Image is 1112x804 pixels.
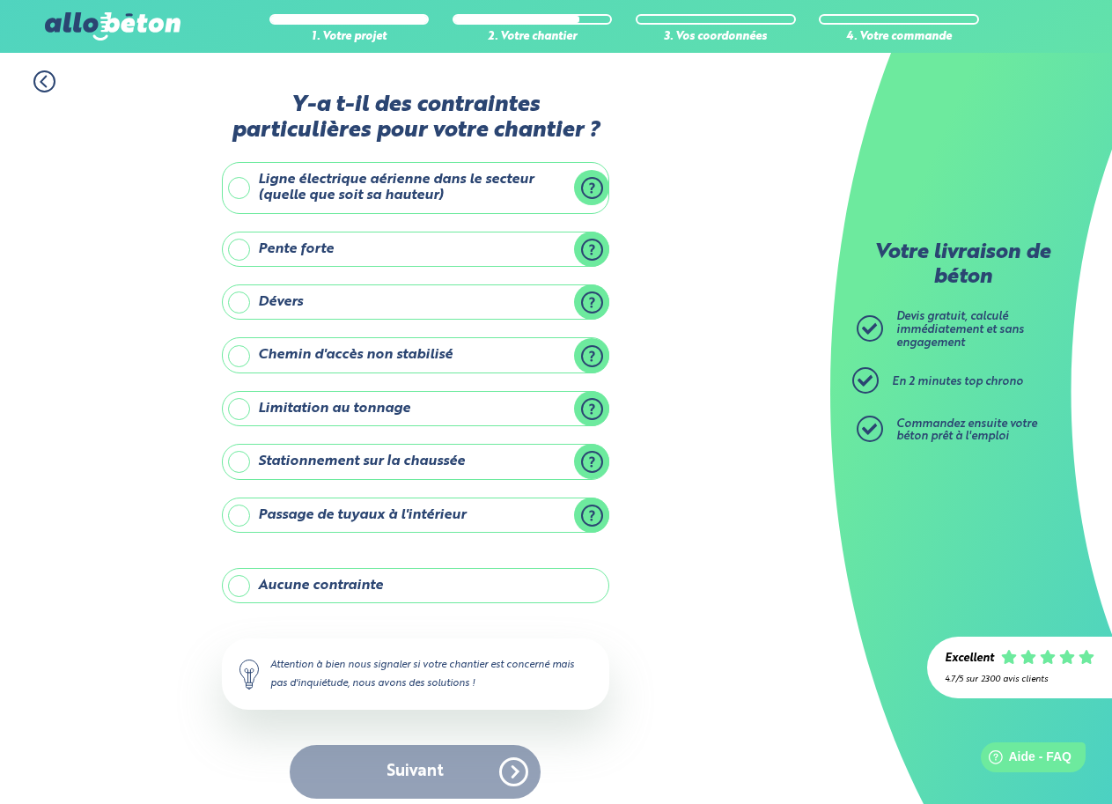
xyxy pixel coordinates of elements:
[222,568,609,603] label: Aucune contrainte
[222,284,609,320] label: Dévers
[222,92,609,144] label: Y-a t-il des contraintes particulières pour votre chantier ?
[819,31,979,44] div: 4. Votre commande
[955,735,1093,785] iframe: Help widget launcher
[222,232,609,267] label: Pente forte
[453,31,613,44] div: 2. Votre chantier
[222,444,609,479] label: Stationnement sur la chaussée
[636,31,796,44] div: 3. Vos coordonnées
[222,337,609,372] label: Chemin d'accès non stabilisé
[222,391,609,426] label: Limitation au tonnage
[222,498,609,533] label: Passage de tuyaux à l'intérieur
[222,638,609,709] div: Attention à bien nous signaler si votre chantier est concerné mais pas d'inquiétude, nous avons d...
[222,162,609,214] label: Ligne électrique aérienne dans le secteur (quelle que soit sa hauteur)
[269,31,430,44] div: 1. Votre projet
[45,12,180,41] img: allobéton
